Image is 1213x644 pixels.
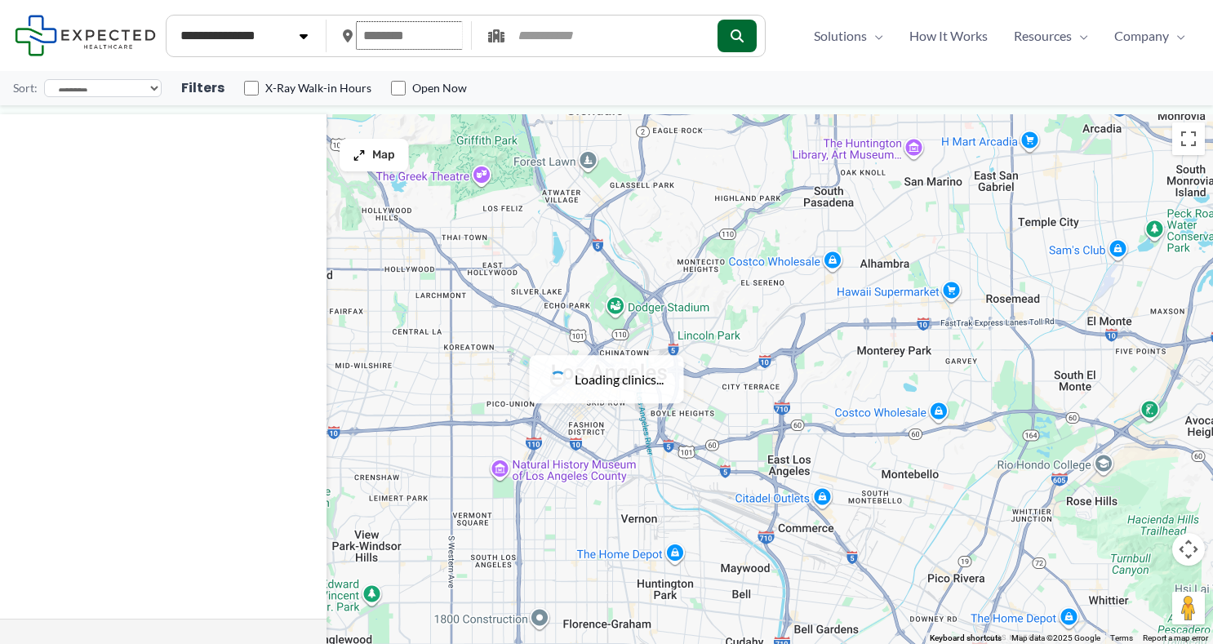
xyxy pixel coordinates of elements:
button: Drag Pegman onto the map to open Street View [1172,592,1205,624]
button: Map camera controls [1172,533,1205,566]
a: ResourcesMenu Toggle [1001,24,1101,48]
a: How It Works [896,24,1001,48]
img: Expected Healthcare Logo - side, dark font, small [15,15,156,56]
span: Company [1114,24,1169,48]
span: Menu Toggle [867,24,883,48]
span: Solutions [814,24,867,48]
span: Loading clinics... [575,367,664,392]
span: Map data ©2025 Google [1011,633,1100,642]
h3: Filters [181,80,224,97]
button: Keyboard shortcuts [930,633,1002,644]
button: Map [340,139,408,171]
a: Report a map error [1143,633,1208,642]
label: X-Ray Walk-in Hours [265,80,371,96]
span: Menu Toggle [1072,24,1088,48]
label: Sort: [13,78,38,99]
button: Toggle fullscreen view [1172,122,1205,155]
span: Menu Toggle [1169,24,1185,48]
span: How It Works [909,24,988,48]
a: Terms (opens in new tab) [1110,633,1133,642]
span: Resources [1014,24,1072,48]
span: Map [372,149,395,162]
label: Open Now [412,80,467,96]
a: SolutionsMenu Toggle [801,24,896,48]
img: Maximize [353,149,366,162]
a: CompanyMenu Toggle [1101,24,1198,48]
